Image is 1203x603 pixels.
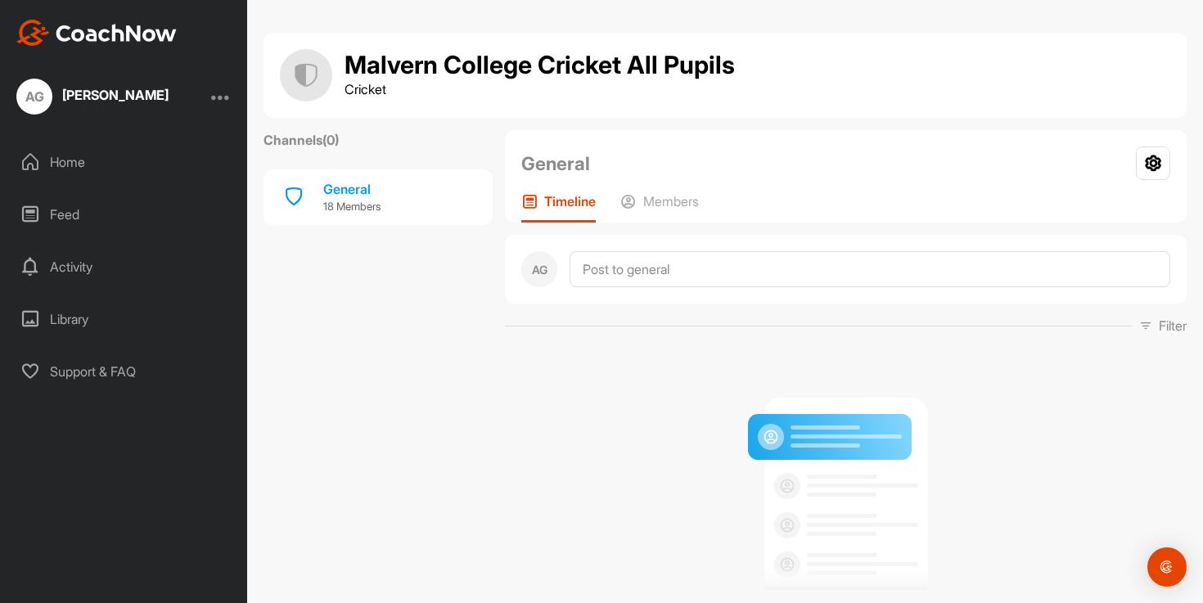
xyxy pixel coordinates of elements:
[643,193,699,209] p: Members
[323,179,381,199] div: General
[9,246,240,287] div: Activity
[521,251,557,287] div: AG
[264,130,339,150] label: Channels ( 0 )
[521,150,590,178] h2: General
[1147,547,1187,587] div: Open Intercom Messenger
[744,385,948,590] img: null result
[9,142,240,182] div: Home
[9,194,240,235] div: Feed
[9,351,240,392] div: Support & FAQ
[62,88,169,101] div: [PERSON_NAME]
[345,52,735,79] h1: Malvern College Cricket All Pupils
[280,49,332,101] img: group
[345,79,735,99] p: Cricket
[16,79,52,115] div: AG
[323,199,381,215] p: 18 Members
[16,20,177,46] img: CoachNow
[9,299,240,340] div: Library
[544,193,596,209] p: Timeline
[1159,316,1187,335] p: Filter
